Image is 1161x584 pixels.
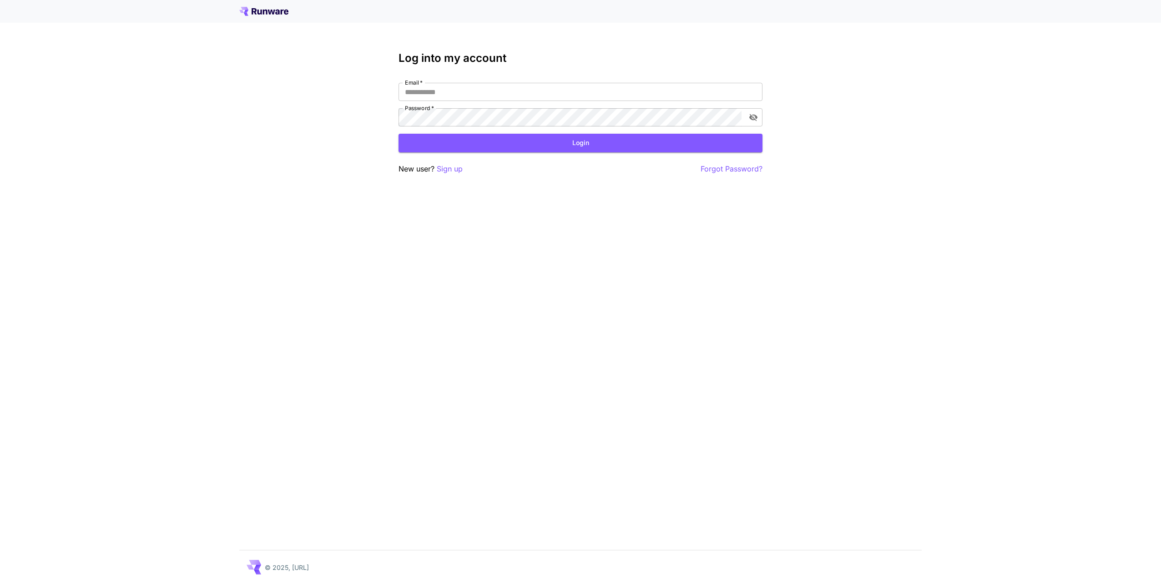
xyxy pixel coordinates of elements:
[405,104,434,112] label: Password
[265,563,309,572] p: © 2025, [URL]
[399,163,463,175] p: New user?
[745,109,762,126] button: toggle password visibility
[399,134,762,152] button: Login
[437,163,463,175] button: Sign up
[399,52,762,65] h3: Log into my account
[405,79,423,86] label: Email
[701,163,762,175] button: Forgot Password?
